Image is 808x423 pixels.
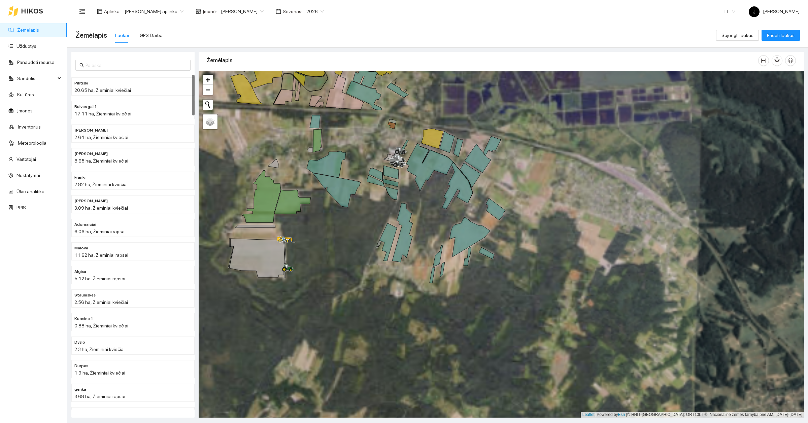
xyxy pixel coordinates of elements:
[74,158,128,164] span: 8.65 ha, Žieminiai kviečiai
[762,33,800,38] a: Pridėti laukus
[16,189,44,194] a: Ūkio analitika
[17,60,56,65] a: Panaudoti resursai
[758,55,769,66] button: column-width
[221,6,264,16] span: Jerzy Gvozdovič
[74,205,128,211] span: 3.09 ha, Žieminiai kviečiai
[767,32,795,39] span: Pridėti laukus
[74,394,125,399] span: 3.68 ha, Žieminiai rapsai
[196,9,201,14] span: shop
[74,135,128,140] span: 2.64 ha, Žieminiai kviečiai
[79,63,84,68] span: search
[16,43,36,49] a: Užduotys
[626,412,627,417] span: |
[74,339,85,346] span: Dyslo
[74,363,88,369] span: Durpes
[74,198,108,204] span: Ričardo
[74,245,88,251] span: Malova
[749,9,800,14] span: [PERSON_NAME]
[206,75,210,84] span: +
[104,8,121,15] span: Aplinka :
[203,100,213,110] button: Initiate a new search
[203,85,213,95] a: Zoom out
[74,174,86,181] span: Franki
[721,32,753,39] span: Sujungti laukus
[74,80,88,86] span: Piktiski
[140,32,164,39] div: GPS Darbai
[206,85,210,94] span: −
[74,386,86,393] span: genka
[581,412,804,418] div: | Powered by © HNIT-[GEOGRAPHIC_DATA]; ORT10LT ©, Nacionalinė žemės tarnyba prie AM, [DATE]-[DATE]
[74,229,126,234] span: 6.06 ha, Žieminiai rapsai
[759,58,769,63] span: column-width
[74,276,125,281] span: 5.12 ha, Žieminiai rapsai
[74,269,86,275] span: Algisa
[716,33,759,38] a: Sujungti laukus
[725,6,735,16] span: LT
[306,6,324,16] span: 2026
[74,151,108,157] span: Konstantino nuoma
[74,252,128,258] span: 11.62 ha, Žieminiai rapsai
[115,32,129,39] div: Laukai
[74,111,131,116] span: 17.11 ha, Žieminiai kviečiai
[283,8,302,15] span: Sezonas :
[75,30,107,41] span: Žemėlapis
[762,30,800,41] button: Pridėti laukus
[618,412,625,417] a: Esri
[74,370,125,376] span: 1.9 ha, Žieminiai kviečiai
[203,114,217,129] a: Layers
[74,299,128,305] span: 2.56 ha, Žieminiai kviečiai
[203,8,217,15] span: Įmonė :
[203,75,213,85] a: Zoom in
[74,323,128,328] span: 0.88 ha, Žieminiai kviečiai
[74,182,128,187] span: 2.82 ha, Žieminiai kviečiai
[17,27,39,33] a: Žemėlapis
[716,30,759,41] button: Sujungti laukus
[207,51,758,70] div: Žemėlapis
[753,6,755,17] span: J
[16,173,40,178] a: Nustatymai
[74,221,96,228] span: Adomaiciai
[97,9,102,14] span: layout
[18,124,41,130] a: Inventorius
[74,292,96,298] span: Stauniskes
[276,9,281,14] span: calendar
[74,104,97,110] span: Bulves gal 1
[74,316,93,322] span: Kuosine 1
[17,108,33,113] a: Įmonės
[86,62,187,69] input: Paieška
[17,92,34,97] a: Kultūros
[18,140,46,146] a: Meteorologija
[74,87,131,93] span: 20.65 ha, Žieminiai kviečiai
[16,156,36,162] a: Vartotojai
[79,8,85,14] span: menu-fold
[74,127,108,134] span: Franki krapal
[125,6,183,16] span: Jerzy Gvozdovicz aplinka
[16,205,26,210] a: PPIS
[75,5,89,18] button: menu-fold
[74,347,125,352] span: 2.3 ha, Žieminiai kviečiai
[582,412,595,417] a: Leaflet
[17,72,56,85] span: Sandėlis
